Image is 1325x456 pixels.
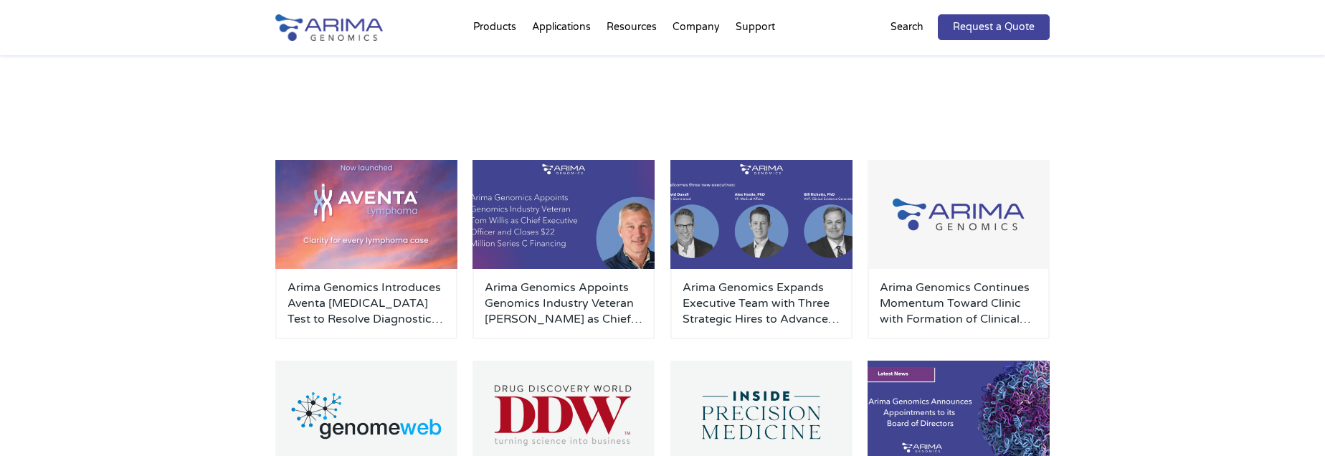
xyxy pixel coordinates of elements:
[670,160,853,269] img: Personnel-Announcement-LinkedIn-Carousel-22025-500x300.png
[288,280,445,327] a: Arima Genomics Introduces Aventa [MEDICAL_DATA] Test to Resolve Diagnostic Uncertainty in B- and ...
[275,160,457,269] img: AventaLymphoma-500x300.jpg
[472,160,655,269] img: Personnel-Announcement-LinkedIn-Carousel-22025-1-500x300.jpg
[868,160,1050,269] img: Group-929-500x300.jpg
[485,280,642,327] a: Arima Genomics Appoints Genomics Industry Veteran [PERSON_NAME] as Chief Executive Officer and Cl...
[891,18,923,37] p: Search
[880,280,1037,327] a: Arima Genomics Continues Momentum Toward Clinic with Formation of Clinical Advisory Board
[938,14,1050,40] a: Request a Quote
[275,14,383,41] img: Arima-Genomics-logo
[683,280,840,327] a: Arima Genomics Expands Executive Team with Three Strategic Hires to Advance Clinical Applications...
